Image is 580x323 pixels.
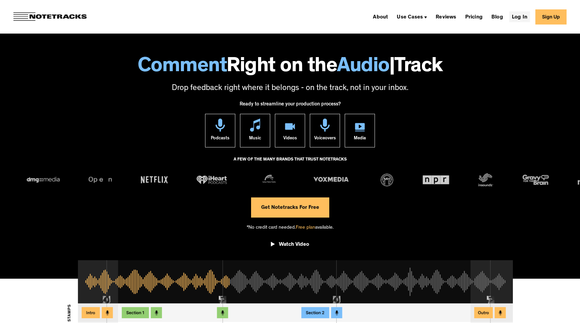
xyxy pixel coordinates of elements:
[310,114,340,147] a: Voiceovers
[535,9,567,25] a: Sign Up
[397,15,423,20] div: Use Cases
[314,132,336,147] div: Voiceovers
[275,114,305,147] a: Videos
[271,236,309,255] a: open lightbox
[247,218,334,237] div: *No credit card needed. available.
[251,197,329,218] a: Get Notetracks For Free
[389,57,395,78] span: |
[345,114,375,147] a: Media
[279,241,309,248] div: Watch Video
[370,11,391,22] a: About
[394,11,430,22] div: Use Cases
[7,57,573,78] h1: Right on the Track
[489,11,506,22] a: Blog
[138,57,227,78] span: Comment
[240,114,270,147] a: Music
[296,225,315,230] span: Free plan
[234,154,347,172] div: A FEW OF THE MANY BRANDS THAT TRUST NOTETRACKS
[509,11,530,22] a: Log In
[7,83,573,94] p: Drop feedback right where it belongs - on the track, not in your inbox.
[354,132,366,147] div: Media
[433,11,459,22] a: Reviews
[463,11,485,22] a: Pricing
[249,132,261,147] div: Music
[211,132,230,147] div: Podcasts
[337,57,389,78] span: Audio
[283,132,297,147] div: Videos
[240,98,341,114] div: Ready to streamline your production process?
[205,114,235,147] a: Podcasts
